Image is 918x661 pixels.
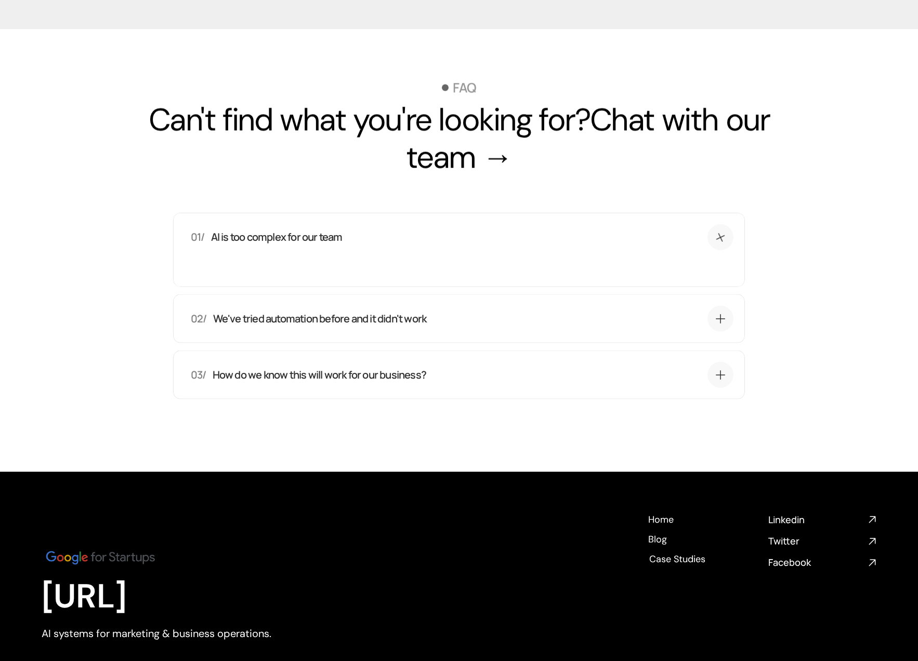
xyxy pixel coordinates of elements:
p: We've tried automation before and it didn't work [213,311,427,326]
a: Twitter [768,535,876,548]
p: 02/ [191,311,207,326]
p: How do we know this will work for our business? [213,367,426,382]
h1: [URL] [42,577,327,617]
a: Blog [648,533,667,545]
p: FAQ [453,81,476,94]
nav: Footer navigation [648,513,756,564]
h4: Twitter [768,535,864,548]
p: AI systems for marketing & business operations. [42,626,327,641]
a: Home [648,513,674,525]
a: Linkedin [768,513,876,526]
a: Case Studies [648,553,706,564]
h2: Can't find what you're looking for? [116,101,802,176]
a: Facebook [768,556,876,569]
h4: Case Studies [649,553,705,566]
p: 03/ [191,367,206,382]
h4: Linkedin [768,513,864,526]
p: 01/ [191,230,205,244]
h4: Home [648,513,674,526]
nav: Social media links [768,513,876,569]
p: AI is too complex for our team [211,230,343,244]
h4: Blog [648,533,667,546]
h4: Facebook [768,556,864,569]
a: Chat with our team → [406,99,777,178]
